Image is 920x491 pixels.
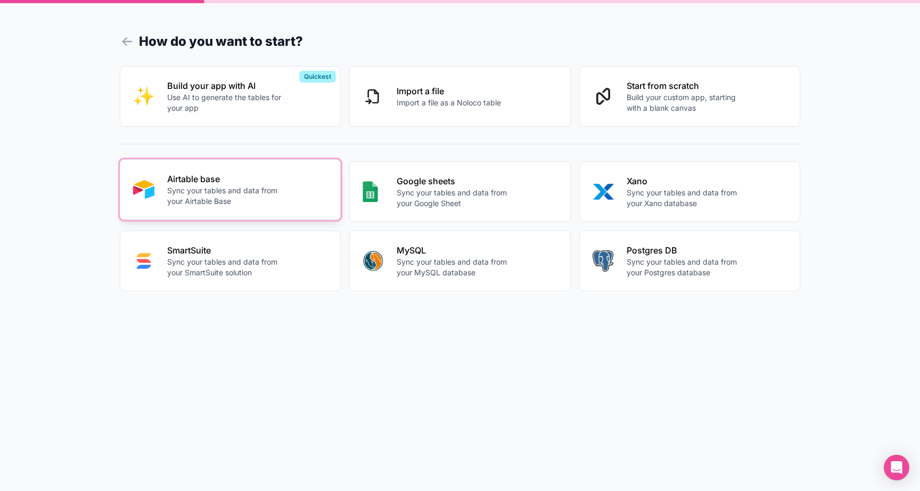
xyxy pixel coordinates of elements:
[167,257,285,278] p: Sync your tables and data from your SmartSuite solution
[167,244,285,257] p: SmartSuite
[627,187,745,209] p: Sync your tables and data from your Xano database
[627,92,745,113] p: Build your custom app, starting with a blank canvas
[120,32,801,51] h1: How do you want to start?
[627,244,745,257] p: Postgres DB
[627,257,745,278] p: Sync your tables and data from your Postgres database
[627,79,745,92] p: Start from scratch
[627,175,745,187] p: Xano
[120,159,341,220] button: AIRTABLEAirtable baseSync your tables and data from your Airtable Base
[397,187,515,209] p: Sync your tables and data from your Google Sheet
[133,86,154,107] img: INTERNAL_WITH_AI
[397,257,515,278] p: Sync your tables and data from your MySQL database
[349,161,571,222] button: GOOGLE_SHEETSGoogle sheetsSync your tables and data from your Google Sheet
[397,85,501,97] p: Import a file
[167,173,285,185] p: Airtable base
[579,66,801,127] button: Start from scratchBuild your custom app, starting with a blank canvas
[167,185,285,207] p: Sync your tables and data from your Airtable Base
[884,455,909,480] div: Open Intercom Messenger
[397,244,515,257] p: MySQL
[120,66,341,127] button: INTERNAL_WITH_AIBuild your app with AIUse AI to generate the tables for your appQuickest
[363,181,378,202] img: GOOGLE_SHEETS
[593,250,613,272] img: POSTGRES
[167,79,285,92] p: Build your app with AI
[579,231,801,291] button: POSTGRESPostgres DBSync your tables and data from your Postgres database
[363,250,384,272] img: MYSQL
[120,231,341,291] button: SMART_SUITESmartSuiteSync your tables and data from your SmartSuite solution
[349,231,571,291] button: MYSQLMySQLSync your tables and data from your MySQL database
[167,92,285,113] p: Use AI to generate the tables for your app
[397,175,515,187] p: Google sheets
[133,179,154,200] img: AIRTABLE
[579,161,801,222] button: XANOXanoSync your tables and data from your Xano database
[397,97,501,108] p: Import a file as a Noloco table
[349,66,571,127] button: Import a fileImport a file as a Noloco table
[133,250,154,272] img: SMART_SUITE
[593,181,614,202] img: XANO
[299,71,336,83] div: Quickest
